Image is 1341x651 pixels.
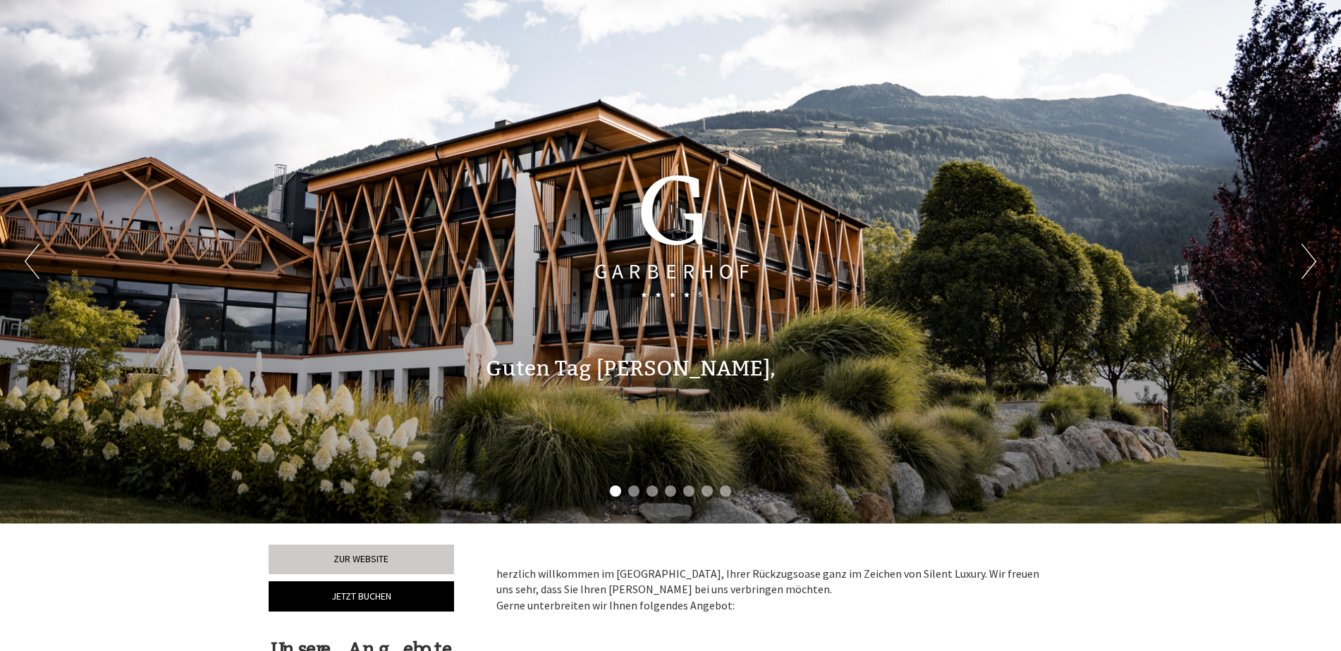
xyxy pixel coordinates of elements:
[496,566,1052,614] p: herzlich willkommen im [GEOGRAPHIC_DATA], Ihrer Rückzugsoase ganz im Zeichen von Silent Luxury. W...
[1302,244,1316,279] button: Next
[486,357,776,380] h1: Guten Tag [PERSON_NAME],
[269,581,454,612] a: Jetzt buchen
[269,545,454,574] a: Zur Website
[25,244,39,279] button: Previous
